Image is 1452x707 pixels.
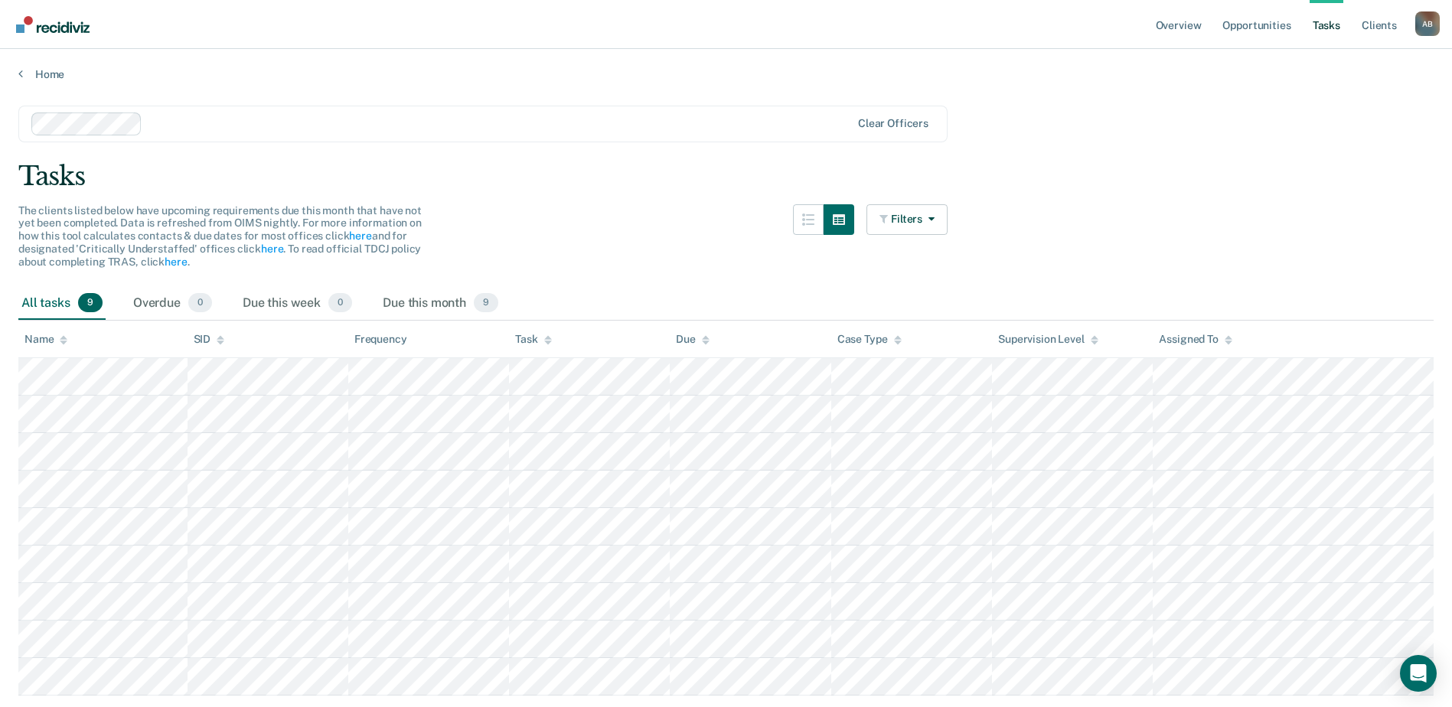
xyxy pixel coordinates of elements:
[16,16,90,33] img: Recidiviz
[676,333,710,346] div: Due
[1159,333,1232,346] div: Assigned To
[188,293,212,313] span: 0
[380,287,501,321] div: Due this month9
[866,204,948,235] button: Filters
[130,287,215,321] div: Overdue0
[78,293,103,313] span: 9
[1415,11,1440,36] button: Profile dropdown button
[328,293,352,313] span: 0
[837,333,902,346] div: Case Type
[474,293,498,313] span: 9
[1400,655,1437,692] div: Open Intercom Messenger
[18,67,1434,81] a: Home
[515,333,551,346] div: Task
[18,161,1434,192] div: Tasks
[1415,11,1440,36] div: A B
[998,333,1098,346] div: Supervision Level
[261,243,283,255] a: here
[858,117,928,130] div: Clear officers
[354,333,407,346] div: Frequency
[194,333,225,346] div: SID
[18,204,422,268] span: The clients listed below have upcoming requirements due this month that have not yet been complet...
[240,287,355,321] div: Due this week0
[165,256,187,268] a: here
[18,287,106,321] div: All tasks9
[24,333,67,346] div: Name
[349,230,371,242] a: here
